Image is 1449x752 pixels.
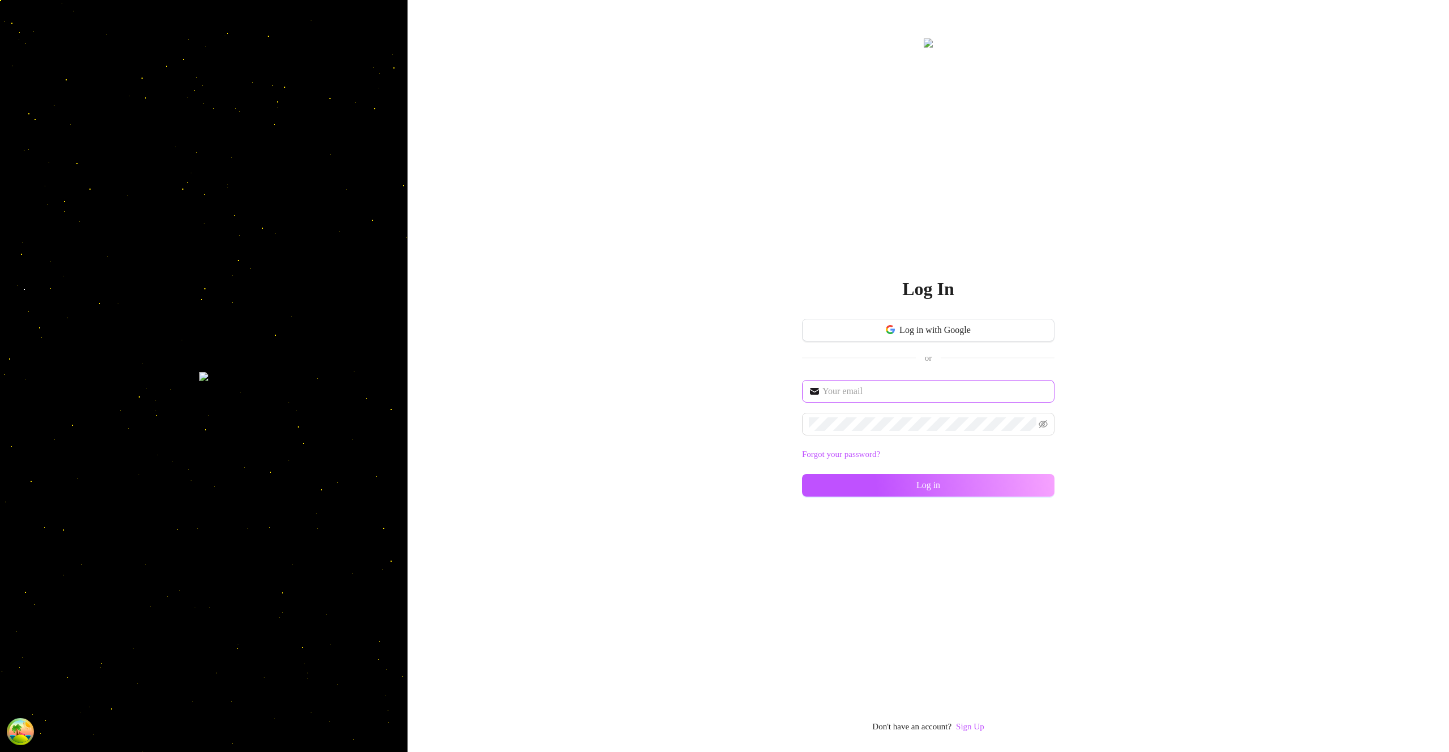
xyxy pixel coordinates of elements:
button: Log in with Google [802,319,1054,341]
h2: Log In [902,277,954,301]
a: Forgot your password? [802,450,880,459]
button: Open Tanstack query devtools [9,720,32,743]
a: Sign Up [956,722,984,731]
span: Don't have an account? [872,720,951,734]
button: Log in [802,474,1054,497]
img: login-background.png [199,372,208,381]
input: Your email [822,384,1048,398]
a: Sign Up [956,720,984,734]
img: logo.svg [924,39,933,48]
span: or [925,353,932,362]
span: Log in with Google [899,325,971,335]
span: Log in [916,480,940,490]
span: eye-invisible [1039,420,1048,429]
a: Forgot your password? [802,448,1054,462]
